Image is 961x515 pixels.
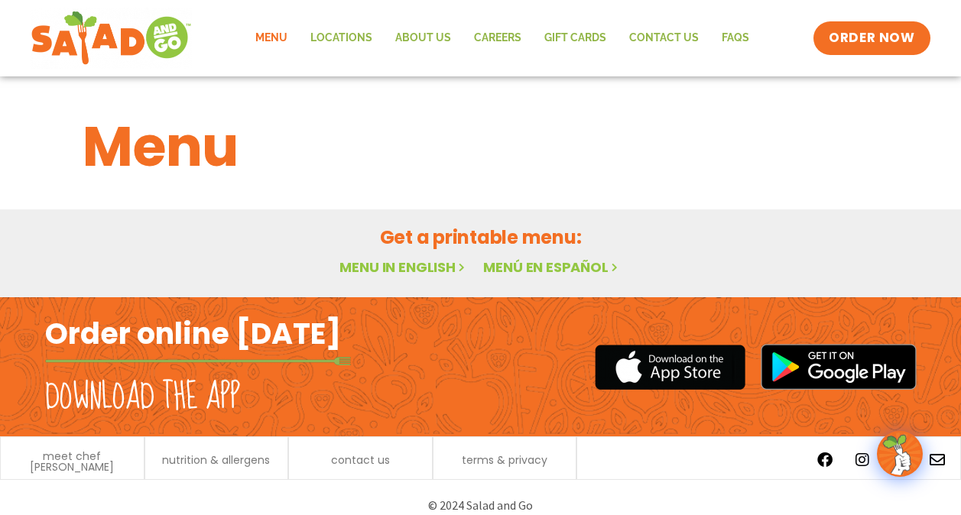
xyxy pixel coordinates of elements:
[595,342,745,392] img: appstore
[878,432,921,475] img: wpChatIcon
[8,451,136,472] a: meet chef [PERSON_NAME]
[339,257,468,277] a: Menu in English
[813,21,930,55] a: ORDER NOW
[710,21,761,56] a: FAQs
[463,21,533,56] a: Careers
[462,455,547,465] a: terms & privacy
[45,315,341,352] h2: Order online [DATE]
[618,21,710,56] a: Contact Us
[533,21,618,56] a: GIFT CARDS
[244,21,761,56] nav: Menu
[761,344,917,390] img: google_play
[45,376,240,419] h2: Download the app
[83,105,879,188] h1: Menu
[45,357,351,365] img: fork
[829,29,914,47] span: ORDER NOW
[31,8,192,69] img: new-SAG-logo-768×292
[331,455,390,465] a: contact us
[83,224,879,251] h2: Get a printable menu:
[244,21,299,56] a: Menu
[384,21,463,56] a: About Us
[299,21,384,56] a: Locations
[162,455,270,465] a: nutrition & allergens
[483,257,621,277] a: Menú en español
